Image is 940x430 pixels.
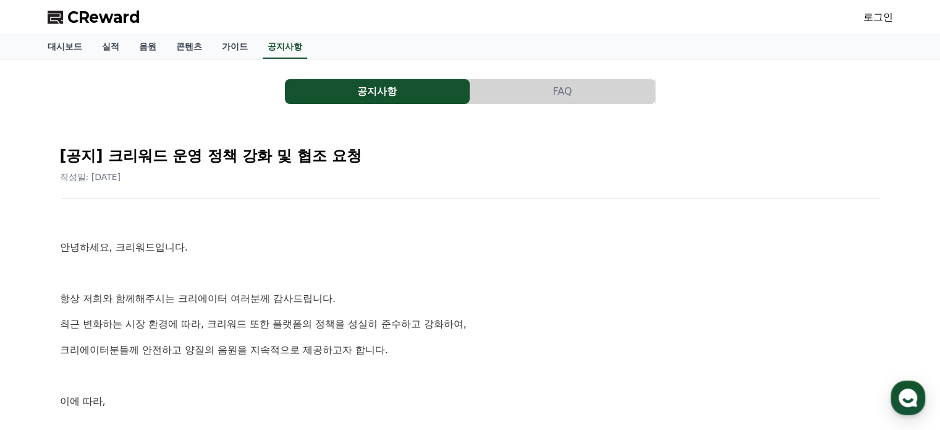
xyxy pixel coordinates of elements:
[191,346,206,356] span: 설정
[129,35,166,59] a: 음원
[60,239,881,256] p: 안녕하세요, 크리워드입니다.
[82,327,159,358] a: 대화
[212,35,258,59] a: 가이드
[60,172,121,182] span: 작성일: [DATE]
[67,7,140,27] span: CReward
[113,346,128,356] span: 대화
[285,79,470,104] button: 공지사항
[60,316,881,332] p: 최근 변화하는 시장 환경에 따라, 크리워드 또한 플랫폼의 정책을 성실히 준수하고 강화하여,
[60,146,881,166] h2: [공지] 크리워드 운영 정책 강화 및 협조 요청
[159,327,237,358] a: 설정
[48,7,140,27] a: CReward
[470,79,656,104] a: FAQ
[60,393,881,410] p: 이에 따라,
[166,35,212,59] a: 콘텐츠
[92,35,129,59] a: 실적
[60,342,881,358] p: 크리에이터분들께 안전하고 양질의 음원을 지속적으로 제공하고자 합니다.
[470,79,655,104] button: FAQ
[39,346,46,356] span: 홈
[38,35,92,59] a: 대시보드
[263,35,307,59] a: 공지사항
[863,10,893,25] a: 로그인
[4,327,82,358] a: 홈
[60,291,881,307] p: 항상 저희와 함께해주시는 크리에이터 여러분께 감사드립니다.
